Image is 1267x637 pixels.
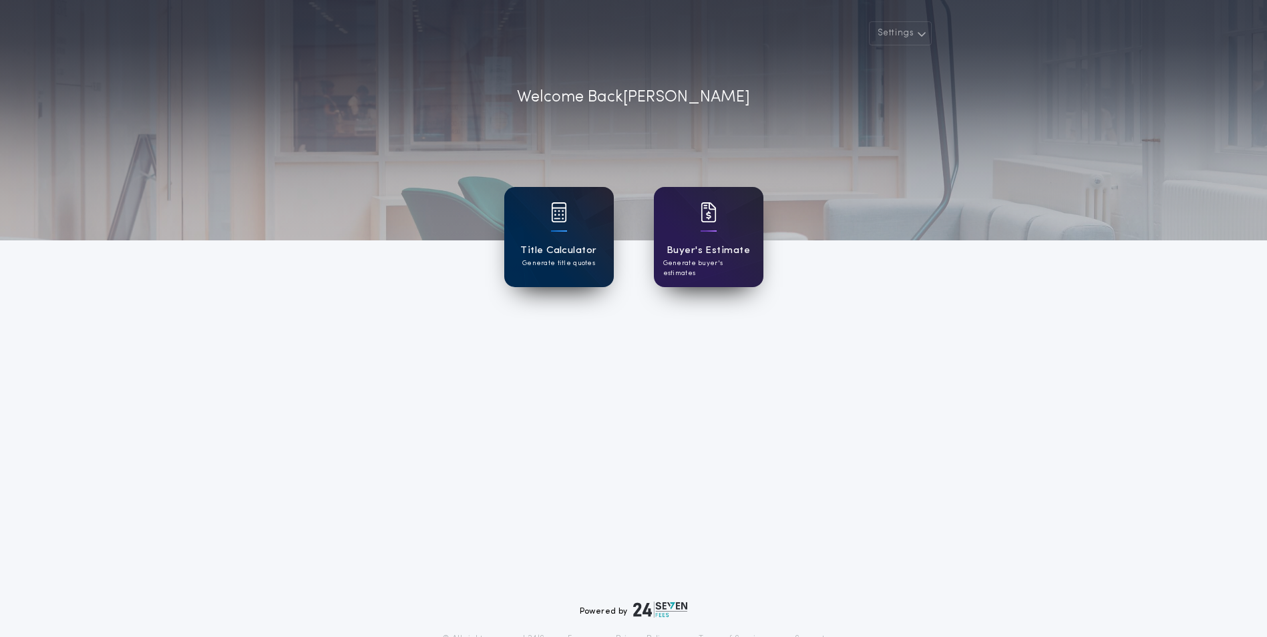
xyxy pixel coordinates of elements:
[551,202,567,222] img: card icon
[517,85,750,110] p: Welcome Back [PERSON_NAME]
[654,187,763,287] a: card iconBuyer's EstimateGenerate buyer's estimates
[580,602,688,618] div: Powered by
[869,21,932,45] button: Settings
[663,258,754,278] p: Generate buyer's estimates
[701,202,717,222] img: card icon
[667,243,750,258] h1: Buyer's Estimate
[522,258,595,268] p: Generate title quotes
[504,187,614,287] a: card iconTitle CalculatorGenerate title quotes
[520,243,596,258] h1: Title Calculator
[633,602,688,618] img: logo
